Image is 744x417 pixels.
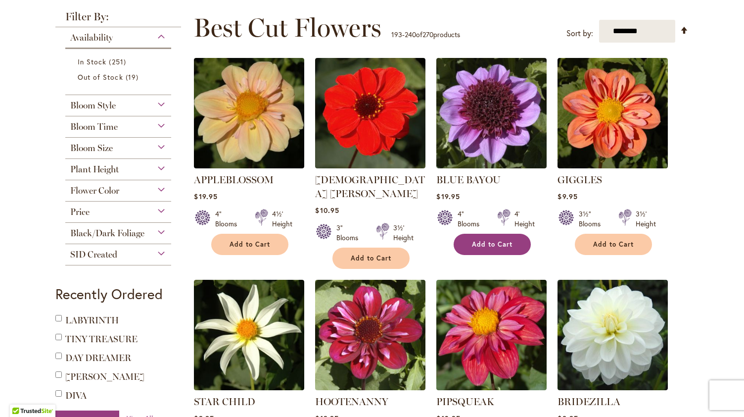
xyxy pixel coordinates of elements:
a: BRIDEZILLA [558,383,668,392]
a: STAR CHILD [194,383,304,392]
span: Bloom Time [70,121,118,132]
span: 240 [405,30,416,39]
span: Bloom Size [70,143,113,154]
img: JAPANESE BISHOP [315,58,425,168]
button: Add to Cart [332,248,410,269]
span: Availability [70,32,113,43]
a: APPLEBLOSSOM [194,161,304,170]
span: Black/Dark Foliage [70,228,144,239]
span: $9.95 [558,192,577,201]
div: 3½" Blooms [579,209,606,229]
span: Add to Cart [472,240,512,249]
a: DAY DREAMER [65,353,131,364]
span: 19 [126,72,141,82]
a: GIGGLES [558,161,668,170]
button: Add to Cart [211,234,288,255]
span: $19.95 [436,192,460,201]
img: GIGGLES [558,58,668,168]
div: 4½' Height [272,209,292,229]
div: 3½' Height [636,209,656,229]
span: Flower Color [70,185,119,196]
div: 4" Blooms [458,209,485,229]
img: APPLEBLOSSOM [194,58,304,168]
span: Add to Cart [593,240,634,249]
a: Out of Stock 19 [78,72,161,82]
iframe: Launch Accessibility Center [7,382,35,410]
a: STAR CHILD [194,396,255,408]
div: 3½' Height [393,223,414,243]
a: PIPSQUEAK [436,383,547,392]
a: BLUE BAYOU [436,161,547,170]
a: In Stock 251 [78,56,161,67]
a: BLUE BAYOU [436,174,501,186]
img: BLUE BAYOU [436,58,547,168]
label: Sort by: [566,24,593,43]
a: [DEMOGRAPHIC_DATA] [PERSON_NAME] [315,174,425,200]
span: SID Created [70,249,117,260]
span: Bloom Style [70,100,116,111]
a: HOOTENANNY [315,383,425,392]
div: 4' Height [514,209,535,229]
a: TINY TREASURE [65,334,138,345]
span: Add to Cart [351,254,391,262]
a: APPLEBLOSSOM [194,174,274,186]
div: 3" Blooms [336,223,364,243]
a: GIGGLES [558,174,602,186]
div: 4" Blooms [215,209,243,229]
a: HOOTENANNY [315,396,388,408]
span: Price [70,207,90,217]
span: Add to Cart [230,240,270,249]
button: Add to Cart [454,234,531,255]
img: STAR CHILD [194,280,304,390]
strong: Recently Ordered [55,285,163,303]
span: In Stock [78,57,106,66]
a: [PERSON_NAME] [65,371,144,382]
strong: Filter By: [55,11,181,27]
span: Plant Height [70,164,119,175]
span: Out of Stock [78,72,123,82]
span: 251 [109,56,128,67]
p: - of products [391,27,460,43]
span: 193 [391,30,402,39]
a: PIPSQUEAK [436,396,494,408]
span: 270 [422,30,433,39]
img: BRIDEZILLA [558,280,668,390]
a: LABYRINTH [65,315,119,326]
a: DIVA [65,390,87,401]
img: PIPSQUEAK [436,280,547,390]
img: HOOTENANNY [315,280,425,390]
span: Best Cut Flowers [193,13,381,43]
button: Add to Cart [575,234,652,255]
span: $19.95 [194,192,217,201]
a: JAPANESE BISHOP [315,161,425,170]
a: BRIDEZILLA [558,396,620,408]
span: $10.95 [315,206,339,215]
